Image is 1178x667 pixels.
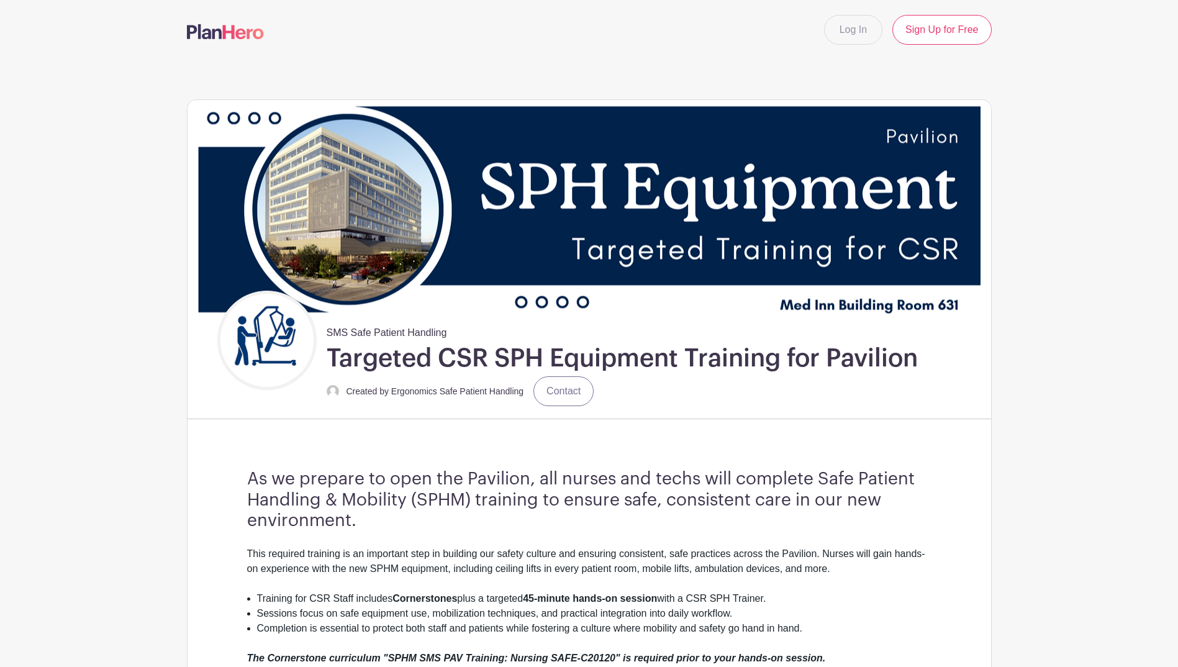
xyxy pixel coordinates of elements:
[327,385,339,397] img: default-ce2991bfa6775e67f084385cd625a349d9dcbb7a52a09fb2fda1e96e2d18dcdb.png
[327,320,447,340] span: SMS Safe Patient Handling
[187,24,264,39] img: logo-507f7623f17ff9eddc593b1ce0a138ce2505c220e1c5a4e2b4648c50719b7d32.svg
[247,469,931,532] h3: As we prepare to open the Pavilion, all nurses and techs will complete Safe Patient Handling & Mo...
[392,593,457,604] strong: Cornerstones
[257,606,931,621] li: Sessions focus on safe equipment use, mobilization techniques, and practical integration into dai...
[327,343,918,374] h1: Targeted CSR SPH Equipment Training for Pavilion
[533,376,594,406] a: Contact
[347,386,524,396] small: Created by Ergonomics Safe Patient Handling
[892,15,991,45] a: Sign Up for Free
[188,100,991,320] img: event_banner_9855.png
[247,547,931,591] div: This required training is an important step in building our safety culture and ensuring consisten...
[523,593,657,604] strong: 45-minute hands-on session
[257,621,931,636] li: Completion is essential to protect both staff and patients while fostering a culture where mobili...
[247,653,826,663] em: The Cornerstone curriculum "SPHM SMS PAV Training: Nursing SAFE-C20120" is required prior to your...
[824,15,882,45] a: Log In
[220,294,314,387] img: Untitled%20design.png
[257,591,931,606] li: Training for CSR Staff includes plus a targeted with a CSR SPH Trainer.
